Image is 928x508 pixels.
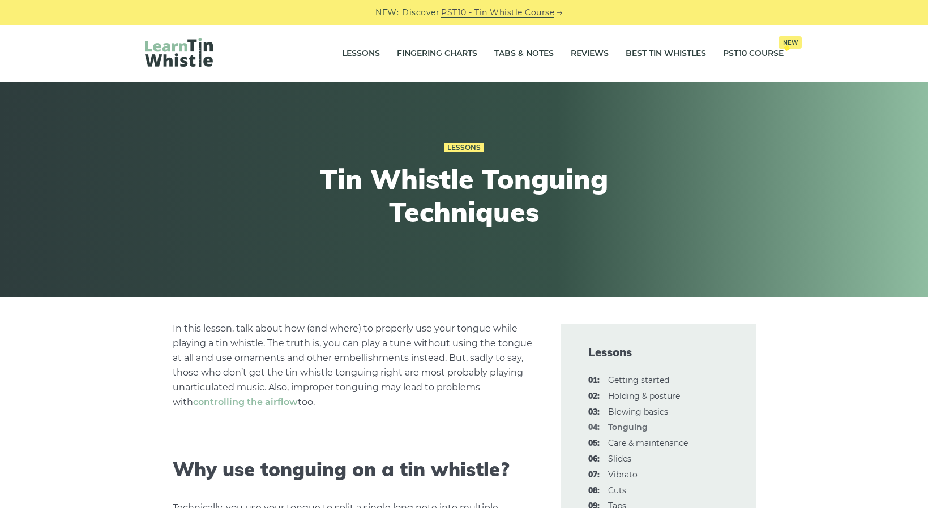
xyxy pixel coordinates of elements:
span: New [779,36,802,49]
h2: Why use tonguing on a tin whistle? [173,458,534,481]
a: Fingering Charts [397,40,477,68]
img: LearnTinWhistle.com [145,38,213,67]
span: Lessons [588,345,729,360]
a: Reviews [571,40,609,68]
span: 05: [588,437,600,450]
a: controlling the airflow [193,397,298,407]
span: 08: [588,484,600,498]
a: 01:Getting started [608,375,669,385]
a: Lessons [342,40,380,68]
a: Best Tin Whistles [626,40,706,68]
span: 07: [588,468,600,482]
a: Tabs & Notes [494,40,554,68]
span: 03: [588,406,600,419]
a: 07:Vibrato [608,470,638,480]
h1: Tin Whistle Tonguing Techniques [256,163,673,228]
p: In this lesson, talk about how (and where) to properly use your tongue while playing a tin whistl... [173,321,534,410]
a: 03:Blowing basics [608,407,668,417]
span: 01: [588,374,600,388]
a: Lessons [444,143,484,152]
strong: Tonguing [608,422,648,432]
span: 02: [588,390,600,403]
span: 04: [588,421,600,434]
span: 06: [588,453,600,466]
a: 08:Cuts [608,485,626,496]
a: PST10 CourseNew [723,40,784,68]
a: 02:Holding & posture [608,391,680,401]
a: 06:Slides [608,454,631,464]
a: 05:Care & maintenance [608,438,688,448]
